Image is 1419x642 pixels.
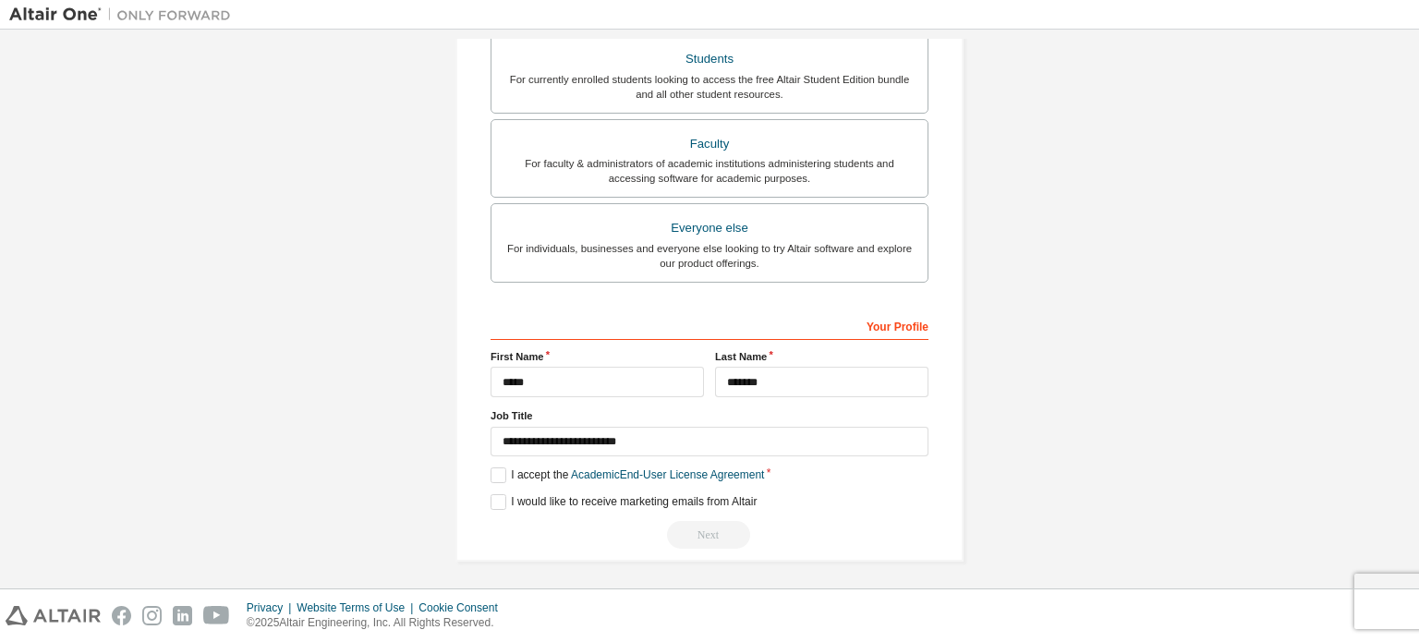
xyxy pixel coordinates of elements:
[418,600,508,615] div: Cookie Consent
[503,215,916,241] div: Everyone else
[503,241,916,271] div: For individuals, businesses and everyone else looking to try Altair software and explore our prod...
[491,467,764,483] label: I accept the
[112,606,131,625] img: facebook.svg
[247,615,509,631] p: © 2025 Altair Engineering, Inc. All Rights Reserved.
[503,46,916,72] div: Students
[9,6,240,24] img: Altair One
[173,606,192,625] img: linkedin.svg
[247,600,297,615] div: Privacy
[491,310,928,340] div: Your Profile
[203,606,230,625] img: youtube.svg
[6,606,101,625] img: altair_logo.svg
[715,349,928,364] label: Last Name
[503,131,916,157] div: Faculty
[491,494,757,510] label: I would like to receive marketing emails from Altair
[491,521,928,549] div: Read and acccept EULA to continue
[142,606,162,625] img: instagram.svg
[503,72,916,102] div: For currently enrolled students looking to access the free Altair Student Edition bundle and all ...
[491,408,928,423] label: Job Title
[571,468,764,481] a: Academic End-User License Agreement
[491,349,704,364] label: First Name
[297,600,418,615] div: Website Terms of Use
[503,156,916,186] div: For faculty & administrators of academic institutions administering students and accessing softwa...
